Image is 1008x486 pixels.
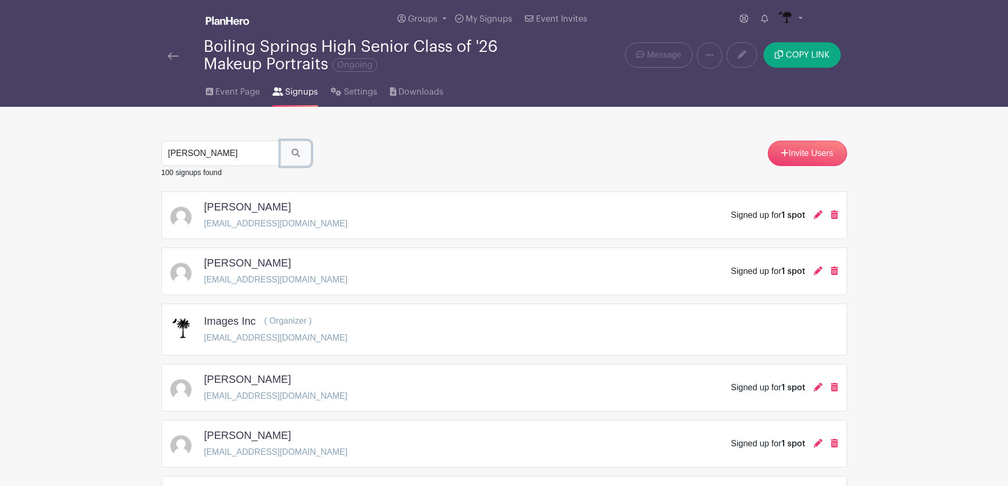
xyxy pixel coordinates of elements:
[782,267,805,276] span: 1 spot
[204,390,348,402] p: [EMAIL_ADDRESS][DOMAIN_NAME]
[777,11,794,27] img: IMAGES%20logo%20transparenT%20PNG%20s.png
[331,73,377,107] a: Settings
[731,209,805,222] div: Signed up for
[170,379,192,400] img: default-ce2991bfa6775e67f084385cd625a349d9dcbb7a52a09fb2fda1e96e2d18dcdb.png
[536,15,587,23] span: Event Invites
[731,265,805,278] div: Signed up for
[466,15,512,23] span: My Signups
[764,42,840,68] button: COPY LINK
[170,435,192,456] img: default-ce2991bfa6775e67f084385cd625a349d9dcbb7a52a09fb2fda1e96e2d18dcdb.png
[170,317,192,346] img: IMAGES%20logo%20transparenT%20PNG%20s.png
[782,439,805,448] span: 1 spot
[768,141,847,166] a: Invite Users
[390,73,443,107] a: Downloads
[408,15,438,23] span: Groups
[204,256,291,269] h5: [PERSON_NAME]
[206,73,260,107] a: Event Page
[786,51,830,59] span: COPY LINK
[204,446,348,459] p: [EMAIL_ADDRESS][DOMAIN_NAME]
[731,381,805,394] div: Signed up for
[161,141,281,166] input: Search Signups
[204,332,348,344] p: [EMAIL_ADDRESS][DOMAIN_NAME]
[782,383,805,392] span: 1 spot
[332,58,377,72] span: Ongoing
[204,373,291,386] h5: [PERSON_NAME]
[170,263,192,284] img: default-ce2991bfa6775e67f084385cd625a349d9dcbb7a52a09fb2fda1e96e2d18dcdb.png
[285,86,318,98] span: Signups
[204,273,348,286] p: [EMAIL_ADDRESS][DOMAIN_NAME]
[204,217,348,230] p: [EMAIL_ADDRESS][DOMAIN_NAME]
[344,86,377,98] span: Settings
[647,49,682,61] span: Message
[204,200,291,213] h5: [PERSON_NAME]
[204,429,291,442] h5: [PERSON_NAME]
[782,211,805,219] span: 1 spot
[206,16,249,25] img: logo_white-6c42ec7e38ccf1d336a20a19083b03d10ae64f83f12c07503d8b9e83406b4c7d.svg
[215,86,260,98] span: Event Page
[264,316,312,325] span: ( Organizer )
[273,73,318,107] a: Signups
[398,86,443,98] span: Downloads
[204,315,256,327] h5: Images Inc
[168,52,178,60] img: back-arrow-29a5d9b10d5bd6ae65dc969a981735edf675c4d7a1fe02e03b50dbd4ba3cdb55.svg
[204,38,547,73] div: Boiling Springs High Senior Class of '26 Makeup Portraits
[731,437,805,450] div: Signed up for
[170,207,192,228] img: default-ce2991bfa6775e67f084385cd625a349d9dcbb7a52a09fb2fda1e96e2d18dcdb.png
[161,168,222,177] small: 100 signups found
[625,42,692,68] a: Message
